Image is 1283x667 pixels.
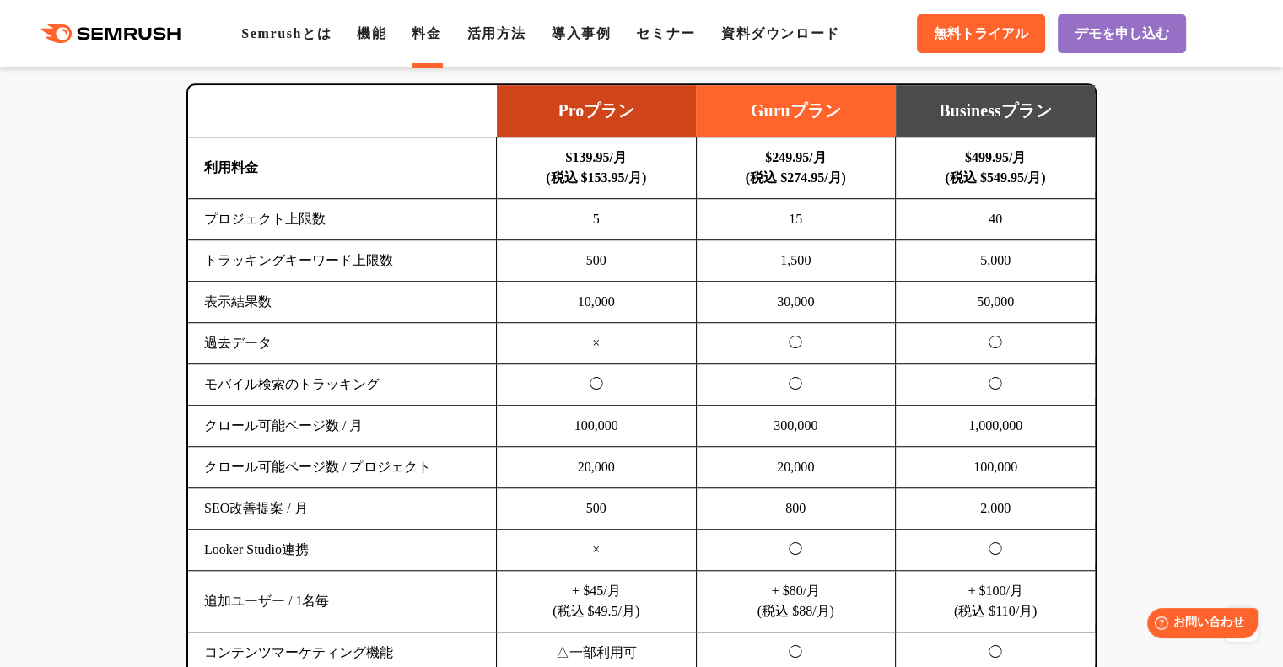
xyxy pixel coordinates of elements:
td: ◯ [896,364,1096,406]
b: $499.95/月 (税込 $549.95/月) [945,150,1045,185]
td: プロジェクト上限数 [188,199,497,240]
td: クロール可能ページ数 / 月 [188,406,497,447]
a: 導入事例 [552,26,611,40]
td: 20,000 [696,447,896,488]
td: Guruプラン [696,85,896,137]
a: Semrushとは [241,26,332,40]
td: ◯ [896,323,1096,364]
a: 資料ダウンロード [721,26,840,40]
td: Businessプラン [896,85,1096,137]
td: クロール可能ページ数 / プロジェクト [188,447,497,488]
b: $139.95/月 (税込 $153.95/月) [546,150,646,185]
span: 無料トライアル [934,25,1028,43]
td: 500 [497,488,697,530]
td: ◯ [696,323,896,364]
td: 100,000 [896,447,1096,488]
a: セミナー [636,26,695,40]
td: + $100/月 (税込 $110/月) [896,571,1096,632]
td: 1,000,000 [896,406,1096,447]
td: 5,000 [896,240,1096,282]
td: Looker Studio連携 [188,530,497,571]
td: 10,000 [497,282,697,323]
td: トラッキングキーワード上限数 [188,240,497,282]
td: + $80/月 (税込 $88/月) [696,571,896,632]
td: 表示結果数 [188,282,497,323]
td: 40 [896,199,1096,240]
td: 50,000 [896,282,1096,323]
td: 20,000 [497,447,697,488]
a: 無料トライアル [917,14,1045,53]
td: ◯ [497,364,697,406]
td: モバイル検索のトラッキング [188,364,497,406]
td: × [497,323,697,364]
td: ◯ [896,530,1096,571]
td: × [497,530,697,571]
iframe: Help widget launcher [1133,601,1264,648]
td: 500 [497,240,697,282]
td: 5 [497,199,697,240]
a: デモを申し込む [1058,14,1186,53]
td: 30,000 [696,282,896,323]
b: $249.95/月 (税込 $274.95/月) [746,150,846,185]
td: 過去データ [188,323,497,364]
td: 800 [696,488,896,530]
td: ◯ [696,364,896,406]
a: 活用方法 [467,26,526,40]
span: デモを申し込む [1075,25,1169,43]
td: SEO改善提案 / 月 [188,488,497,530]
a: 料金 [412,26,441,40]
td: 300,000 [696,406,896,447]
td: 1,500 [696,240,896,282]
a: 機能 [357,26,386,40]
td: Proプラン [497,85,697,137]
td: ◯ [696,530,896,571]
td: 追加ユーザー / 1名毎 [188,571,497,632]
td: 100,000 [497,406,697,447]
td: + $45/月 (税込 $49.5/月) [497,571,697,632]
b: 利用料金 [204,160,258,175]
td: 2,000 [896,488,1096,530]
td: 15 [696,199,896,240]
